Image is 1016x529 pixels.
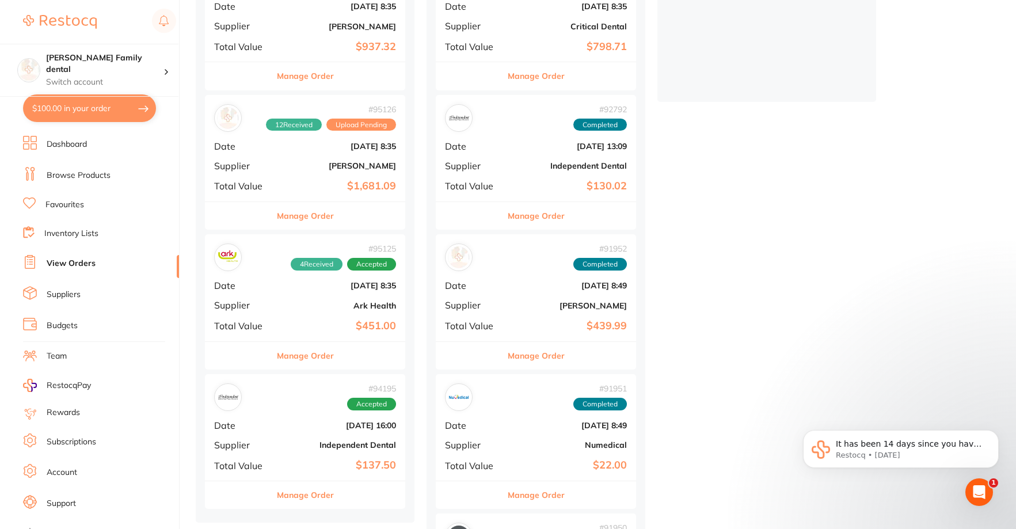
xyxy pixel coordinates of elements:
[512,459,627,471] b: $22.00
[205,234,405,370] div: Ark Health#951254ReceivedAcceptedDate[DATE] 8:35SupplierArk HealthTotal Value$451.00Manage Order
[205,95,405,230] div: Henry Schein Halas#9512612ReceivedUpload PendingDate[DATE] 8:35Supplier[PERSON_NAME]Total Value$1...
[989,478,998,488] span: 1
[512,301,627,310] b: [PERSON_NAME]
[45,199,84,211] a: Favourites
[573,398,627,410] span: Completed
[347,258,396,271] span: Accepted
[47,498,76,509] a: Support
[47,351,67,362] a: Team
[281,301,396,310] b: Ark Health
[281,22,396,31] b: [PERSON_NAME]
[47,380,91,391] span: RestocqPay
[445,1,503,12] span: Date
[512,180,627,192] b: $130.02
[445,21,503,31] span: Supplier
[291,258,343,271] span: Received
[23,15,97,29] img: Restocq Logo
[47,289,81,300] a: Suppliers
[508,62,565,90] button: Manage Order
[445,161,503,171] span: Supplier
[281,320,396,332] b: $451.00
[214,280,272,291] span: Date
[47,407,80,418] a: Rewards
[508,342,565,370] button: Manage Order
[573,384,627,393] span: # 91951
[512,41,627,53] b: $798.71
[347,398,396,410] span: Accepted
[281,421,396,430] b: [DATE] 16:00
[277,342,334,370] button: Manage Order
[281,281,396,290] b: [DATE] 8:35
[448,246,470,268] img: Henry Schein Halas
[46,77,163,88] p: Switch account
[445,461,503,471] span: Total Value
[445,300,503,310] span: Supplier
[214,321,272,331] span: Total Value
[23,379,91,392] a: RestocqPay
[18,59,40,81] img: Westbrook Family dental
[281,2,396,11] b: [DATE] 8:35
[573,244,627,253] span: # 91952
[445,420,503,431] span: Date
[214,461,272,471] span: Total Value
[47,139,87,150] a: Dashboard
[965,478,993,506] iframe: Intercom live chat
[277,202,334,230] button: Manage Order
[512,142,627,151] b: [DATE] 13:09
[445,181,503,191] span: Total Value
[50,33,197,100] span: It has been 14 days since you have started your Restocq journey. We wanted to do a check in and s...
[281,161,396,170] b: [PERSON_NAME]
[512,320,627,332] b: $439.99
[448,107,470,129] img: Independent Dental
[281,180,396,192] b: $1,681.09
[277,481,334,509] button: Manage Order
[573,258,627,271] span: Completed
[217,246,239,268] img: Ark Health
[573,105,627,114] span: # 92792
[266,119,322,131] span: Received
[277,62,334,90] button: Manage Order
[23,379,37,392] img: RestocqPay
[508,202,565,230] button: Manage Order
[47,170,111,181] a: Browse Products
[281,459,396,471] b: $137.50
[281,142,396,151] b: [DATE] 8:35
[326,119,396,131] span: Upload Pending
[445,440,503,450] span: Supplier
[786,406,1016,498] iframe: Intercom notifications message
[281,440,396,450] b: Independent Dental
[214,420,272,431] span: Date
[214,161,272,171] span: Supplier
[47,436,96,448] a: Subscriptions
[50,44,199,55] p: Message from Restocq, sent 1w ago
[512,281,627,290] b: [DATE] 8:49
[347,384,396,393] span: # 94195
[44,228,98,239] a: Inventory Lists
[445,280,503,291] span: Date
[266,105,396,114] span: # 95126
[281,41,396,53] b: $937.32
[214,181,272,191] span: Total Value
[47,467,77,478] a: Account
[205,374,405,509] div: Independent Dental#94195AcceptedDate[DATE] 16:00SupplierIndependent DentalTotal Value$137.50Manag...
[23,94,156,122] button: $100.00 in your order
[445,321,503,331] span: Total Value
[217,386,239,408] img: Independent Dental
[512,440,627,450] b: Numedical
[217,107,239,129] img: Henry Schein Halas
[214,1,272,12] span: Date
[573,119,627,131] span: Completed
[512,2,627,11] b: [DATE] 8:35
[291,244,396,253] span: # 95125
[214,141,272,151] span: Date
[445,141,503,151] span: Date
[512,22,627,31] b: Critical Dental
[445,41,503,52] span: Total Value
[214,21,272,31] span: Supplier
[47,320,78,332] a: Budgets
[214,41,272,52] span: Total Value
[214,300,272,310] span: Supplier
[46,52,163,75] h4: Westbrook Family dental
